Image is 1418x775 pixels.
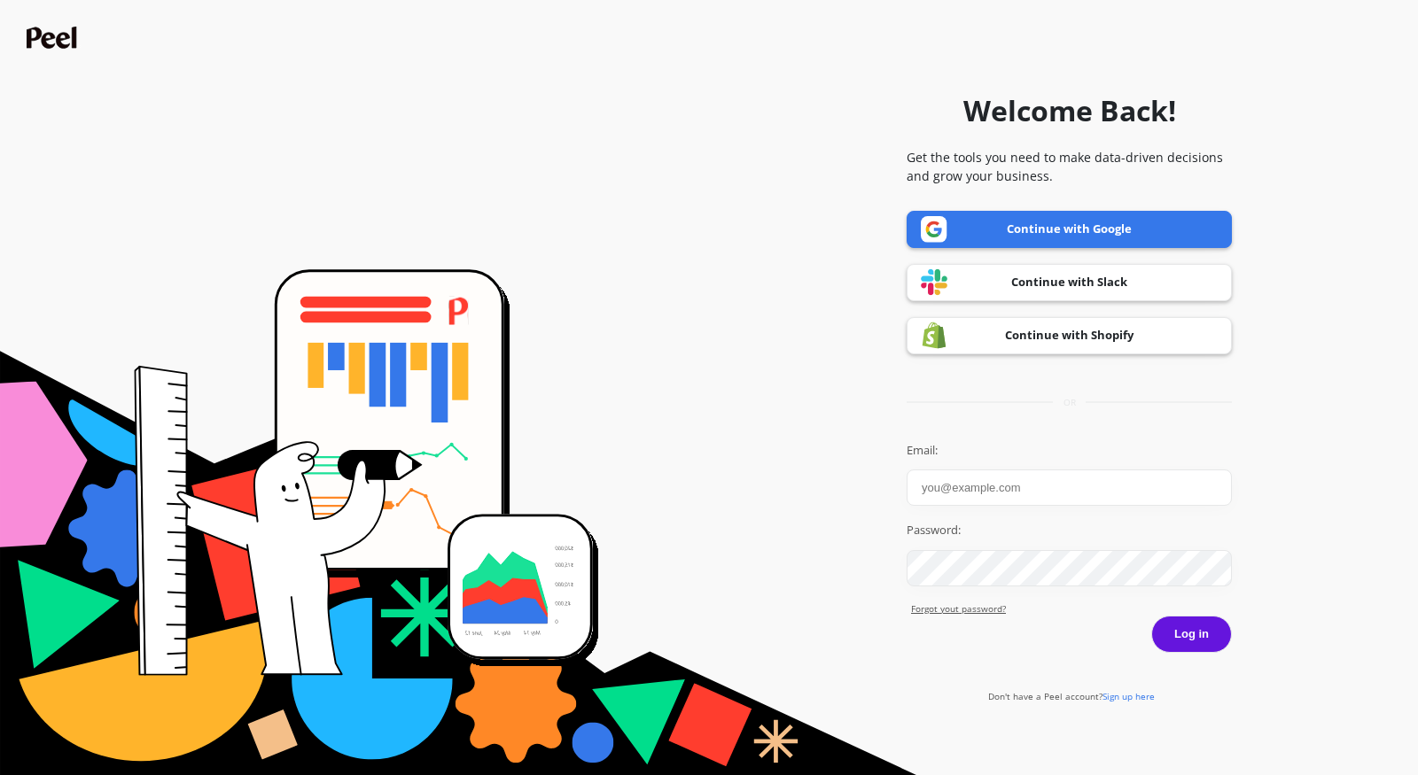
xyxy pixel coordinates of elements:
[907,148,1232,185] p: Get the tools you need to make data-driven decisions and grow your business.
[27,27,82,49] img: Peel
[907,442,1232,460] label: Email:
[1102,690,1155,702] span: Sign up here
[1151,616,1232,653] button: Log in
[911,602,1232,616] a: Forgot yout password?
[907,317,1232,354] a: Continue with Shopify
[907,211,1232,248] a: Continue with Google
[921,216,947,243] img: Google logo
[988,690,1155,702] a: Don't have a Peel account?Sign up here
[921,268,947,296] img: Slack logo
[963,89,1176,132] h1: Welcome Back!
[921,322,947,349] img: Shopify logo
[907,469,1232,506] input: you@example.com
[907,522,1232,539] label: Password:
[907,264,1232,301] a: Continue with Slack
[907,396,1232,409] div: or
